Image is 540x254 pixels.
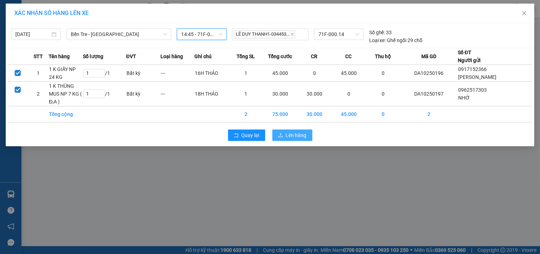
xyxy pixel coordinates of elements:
span: Bến Tre - Sài Gòn [71,29,167,40]
span: NHỜ [458,95,470,101]
td: Bất kỳ [126,82,160,106]
td: DA10250196 [400,65,458,82]
td: 2 [229,106,263,122]
div: [PERSON_NAME] [60,6,117,22]
span: Thu hộ [375,52,391,60]
button: uploadLên hàng [272,129,312,141]
span: LÊ DUY THANH1-034453... [234,30,295,39]
td: 1 [28,65,49,82]
div: Trạm Đông Á [6,6,55,23]
div: CHƯƠNG [60,22,117,31]
td: / 1 [83,65,126,82]
td: 2 [400,106,458,122]
span: [PERSON_NAME] [458,74,496,80]
span: Tổng SL [237,52,255,60]
span: CR [311,52,318,60]
span: Gửi: [6,7,17,14]
td: 0 [366,65,400,82]
td: 45.000 [332,106,366,122]
span: Đã [PERSON_NAME] : [5,46,56,61]
td: 1 K GIẤY NP 24 KG [49,65,83,82]
span: STT [34,52,43,60]
span: 71F-000.14 [318,29,359,40]
span: XÁC NHẬN SỐ HÀNG LÊN XE [14,10,89,16]
td: Tổng cộng [49,106,83,122]
td: --- [160,82,195,106]
div: 33 [369,29,392,36]
td: 45.000 [332,65,366,82]
td: 16H THẢO [195,65,229,82]
td: 18H THẢO [195,82,229,106]
span: 0962517303 [458,87,487,93]
span: Mã GD [421,52,436,60]
td: 0 [297,65,332,82]
span: down [163,32,167,36]
td: 1 [229,65,263,82]
button: rollbackQuay lại [228,129,265,141]
td: 75.000 [263,106,297,122]
td: 0 [332,82,366,106]
span: close [291,32,294,36]
td: 1 [229,82,263,106]
td: 30.000 [263,82,297,106]
td: 1 K THÙNG MUS NP 7 KG ( Đ,A ) [49,82,83,106]
span: Loại xe: [369,36,386,44]
span: 0917152366 [458,66,487,72]
span: Nhận: [60,6,77,14]
td: 30.000 [297,82,332,106]
td: 0 [366,82,400,106]
span: ĐVT [126,52,136,60]
span: Ghi chú [195,52,212,60]
input: 11/10/2025 [15,30,50,38]
div: NHỜ [6,23,55,32]
span: Lên hàng [286,131,307,139]
button: Close [514,4,534,24]
div: Ghế ngồi 29 chỗ [369,36,423,44]
td: Bất kỳ [126,65,160,82]
span: close [521,10,527,16]
td: 45.000 [263,65,297,82]
div: Số ĐT Người gửi [458,49,481,64]
td: --- [160,65,195,82]
td: 0 [366,106,400,122]
td: DA10250197 [400,82,458,106]
td: 30.000 [297,106,332,122]
span: Số lượng [83,52,103,60]
span: CC [345,52,352,60]
span: 14:45 - 71F-000.14 [181,29,222,40]
span: rollback [234,133,239,138]
span: upload [278,133,283,138]
div: 30.000 [5,46,56,70]
span: Tên hàng [49,52,70,60]
span: Tổng cước [268,52,292,60]
span: Loại hàng [160,52,183,60]
span: Quay lại [242,131,259,139]
td: / 1 [83,82,126,106]
td: 2 [28,82,49,106]
span: Số ghế: [369,29,385,36]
